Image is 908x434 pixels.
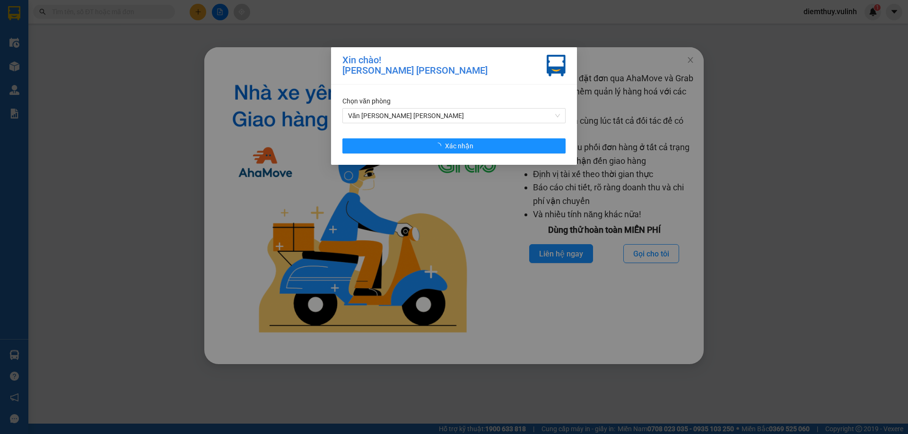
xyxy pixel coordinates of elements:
[342,55,488,77] div: Xin chào! [PERSON_NAME] [PERSON_NAME]
[445,141,473,151] span: Xác nhận
[435,143,445,149] span: loading
[342,96,566,106] div: Chọn văn phòng
[342,138,566,153] button: Xác nhận
[348,109,560,123] span: Văn phòng Vũ Linh
[547,55,566,77] img: vxr-icon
